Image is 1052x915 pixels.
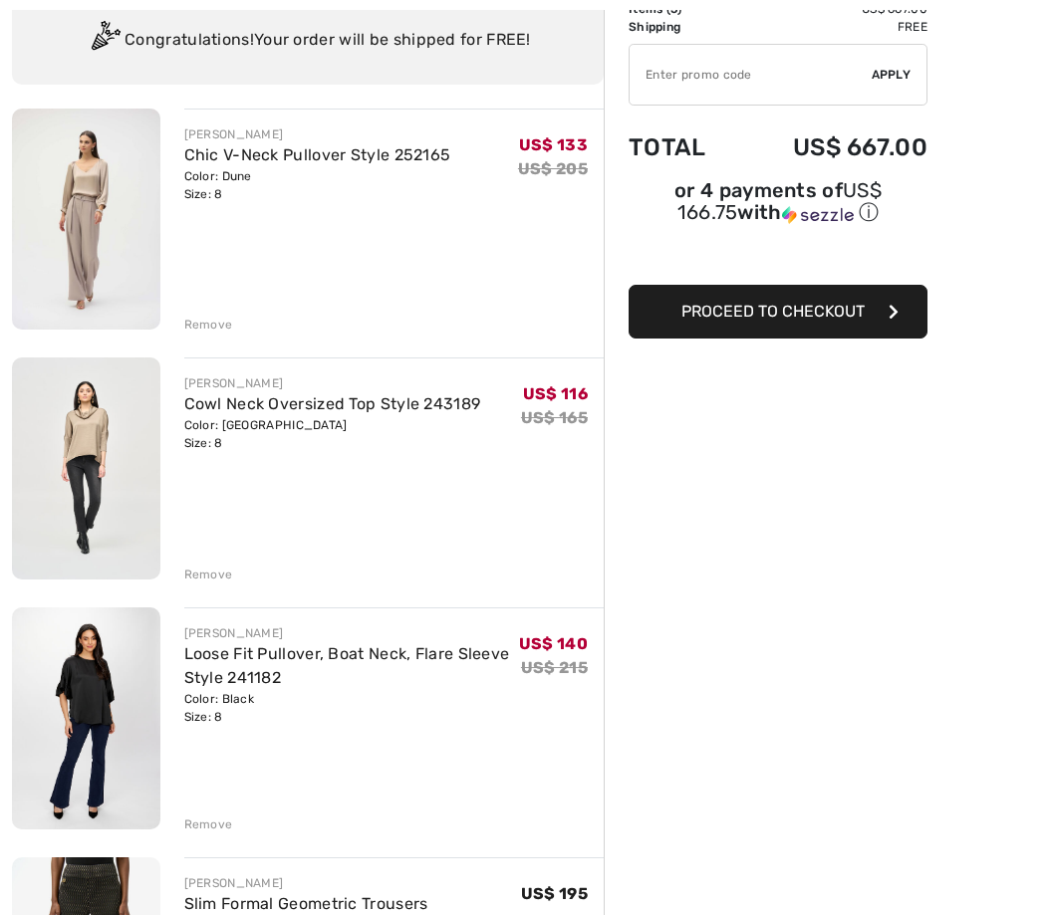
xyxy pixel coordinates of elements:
img: Sezzle [782,206,854,224]
img: Cowl Neck Oversized Top Style 243189 [12,357,160,579]
span: US$ 140 [519,634,588,653]
div: Congratulations! Your order will be shipped for FREE! [36,21,580,61]
span: Apply [872,66,912,84]
div: Color: Dune Size: 8 [184,167,451,203]
div: Color: [GEOGRAPHIC_DATA] Size: 8 [184,416,481,452]
div: [PERSON_NAME] [184,624,519,642]
div: Remove [184,316,233,334]
td: Shipping [629,18,737,36]
input: Promo code [630,45,872,105]
img: Loose Fit Pullover, Boat Neck, Flare Sleeve Style 241182 [12,607,160,829]
div: [PERSON_NAME] [184,374,481,392]
div: or 4 payments ofUS$ 166.75withSezzle Click to learn more about Sezzle [629,181,927,233]
span: Proceed to Checkout [681,302,865,321]
div: Remove [184,566,233,583]
a: Cowl Neck Oversized Top Style 243189 [184,394,481,413]
s: US$ 165 [521,408,588,427]
td: US$ 667.00 [737,114,927,181]
s: US$ 205 [518,159,588,178]
div: [PERSON_NAME] [184,125,451,143]
td: Total [629,114,737,181]
div: or 4 payments of with [629,181,927,226]
button: Proceed to Checkout [629,285,927,339]
span: US$ 116 [523,384,588,403]
span: US$ 195 [521,884,588,903]
a: Chic V-Neck Pullover Style 252165 [184,145,451,164]
iframe: PayPal-paypal [629,233,927,278]
div: Color: Black Size: 8 [184,690,519,726]
span: US$ 133 [519,135,588,154]
a: Loose Fit Pullover, Boat Neck, Flare Sleeve Style 241182 [184,644,510,687]
div: Remove [184,815,233,833]
div: [PERSON_NAME] [184,874,521,892]
td: Free [737,18,927,36]
img: Congratulation2.svg [85,21,125,61]
span: US$ 166.75 [677,178,882,224]
s: US$ 215 [521,658,588,677]
img: Chic V-Neck Pullover Style 252165 [12,109,160,330]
